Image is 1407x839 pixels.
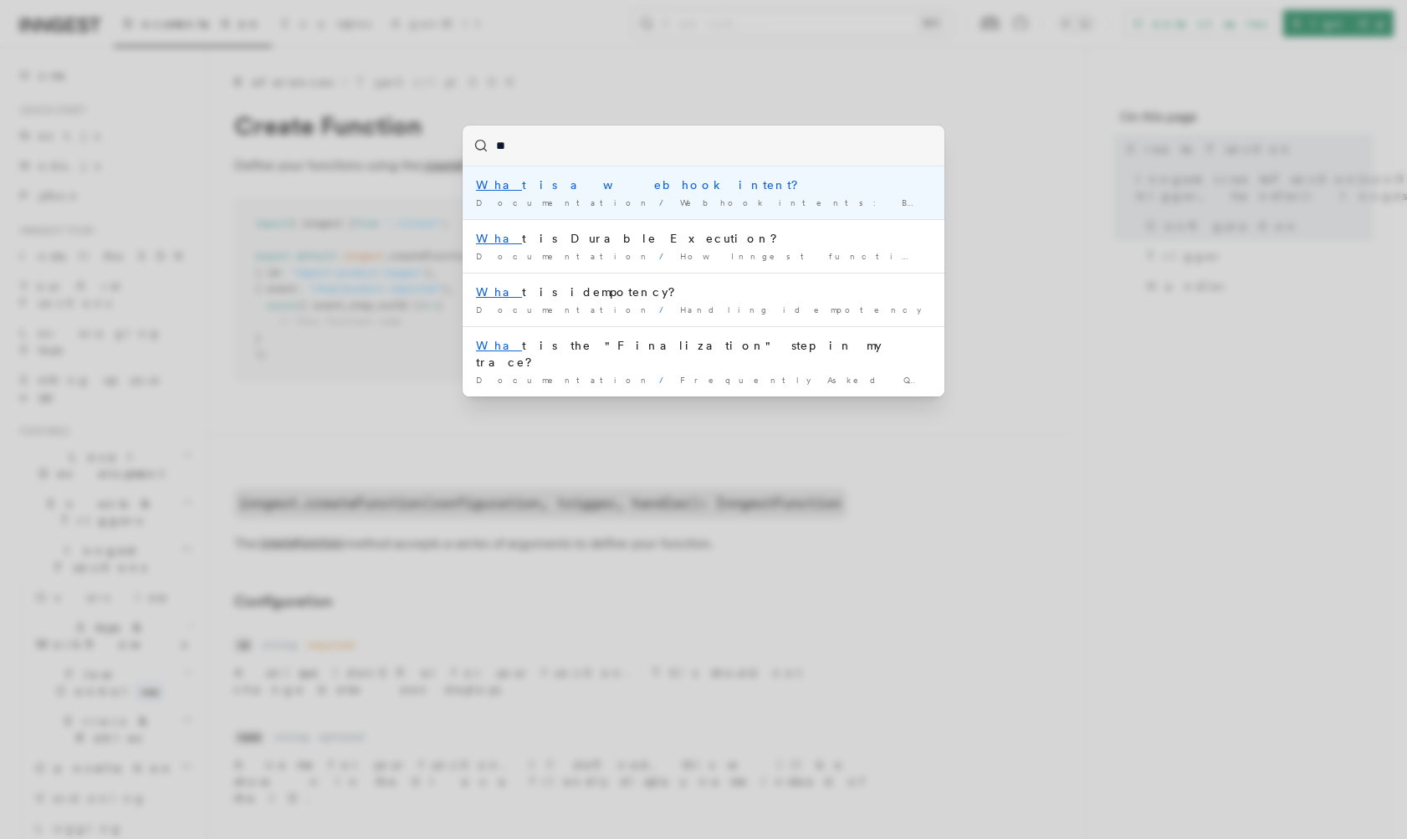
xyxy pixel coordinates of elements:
mark: Wha [476,339,522,352]
div: t is a webhook intent? [476,176,931,193]
span: / [659,251,673,261]
span: / [659,304,673,315]
mark: Wha [476,232,522,245]
span: Documentation [476,197,652,207]
div: t is the "Finalization" step in my trace? [476,337,931,371]
div: t is Durable Execution? [476,230,931,247]
span: Documentation [476,304,652,315]
span: Documentation [476,251,652,261]
mark: Wha [476,178,522,192]
div: t is idempotency? [476,284,931,300]
mark: Wha [476,285,522,299]
span: Frequently Asked Questions (FAQs) [680,375,1102,385]
span: Handling idempotency [680,304,924,315]
span: Webhook intents: Building a webhook integration [680,197,1277,207]
span: Documentation [476,375,652,385]
span: / [659,197,673,207]
span: / [659,375,673,385]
